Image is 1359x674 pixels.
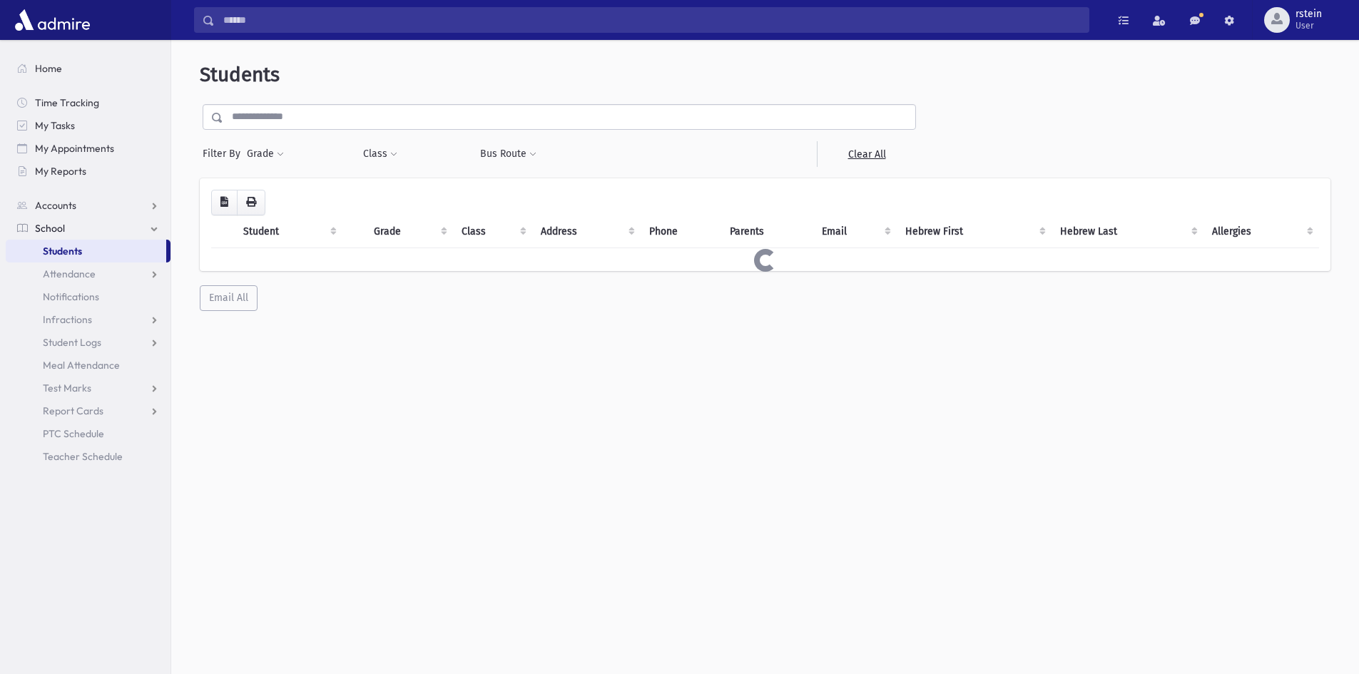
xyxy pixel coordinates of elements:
[6,91,170,114] a: Time Tracking
[6,114,170,137] a: My Tasks
[203,146,246,161] span: Filter By
[35,142,114,155] span: My Appointments
[1203,215,1319,248] th: Allergies
[6,285,170,308] a: Notifications
[43,382,91,394] span: Test Marks
[6,308,170,331] a: Infractions
[6,422,170,445] a: PTC Schedule
[11,6,93,34] img: AdmirePro
[237,190,265,215] button: Print
[43,313,92,326] span: Infractions
[35,96,99,109] span: Time Tracking
[6,262,170,285] a: Attendance
[897,215,1051,248] th: Hebrew First
[200,285,258,311] button: Email All
[43,267,96,280] span: Attendance
[6,57,170,80] a: Home
[35,119,75,132] span: My Tasks
[6,354,170,377] a: Meal Attendance
[6,194,170,217] a: Accounts
[43,336,101,349] span: Student Logs
[215,7,1089,33] input: Search
[43,290,99,303] span: Notifications
[43,404,103,417] span: Report Cards
[365,215,452,248] th: Grade
[35,62,62,75] span: Home
[1296,20,1322,31] span: User
[6,377,170,399] a: Test Marks
[6,160,170,183] a: My Reports
[532,215,641,248] th: Address
[721,215,813,248] th: Parents
[246,141,285,167] button: Grade
[641,215,721,248] th: Phone
[35,165,86,178] span: My Reports
[6,399,170,422] a: Report Cards
[235,215,342,248] th: Student
[35,199,76,212] span: Accounts
[43,450,123,463] span: Teacher Schedule
[6,217,170,240] a: School
[817,141,916,167] a: Clear All
[6,240,166,262] a: Students
[6,445,170,468] a: Teacher Schedule
[200,63,280,86] span: Students
[43,359,120,372] span: Meal Attendance
[43,427,104,440] span: PTC Schedule
[43,245,82,257] span: Students
[35,222,65,235] span: School
[362,141,398,167] button: Class
[453,215,533,248] th: Class
[6,137,170,160] a: My Appointments
[813,215,897,248] th: Email
[1052,215,1204,248] th: Hebrew Last
[1296,9,1322,20] span: rstein
[211,190,238,215] button: CSV
[479,141,537,167] button: Bus Route
[6,331,170,354] a: Student Logs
